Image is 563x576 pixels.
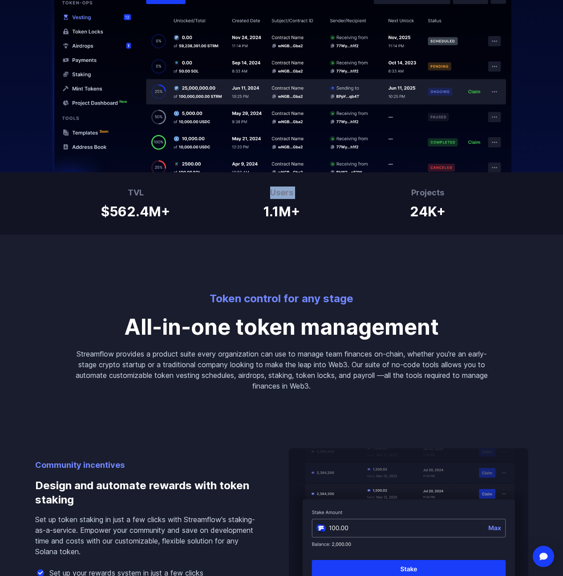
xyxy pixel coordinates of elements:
h3: Design and automate rewards with token staking [35,471,260,514]
h1: 1.1M+ [263,200,300,219]
p: Set up token staking in just a few clicks with Streamflow's staking-as-a-service. Empower your co... [35,514,260,557]
h1: 24K+ [410,200,446,219]
h1: $562.4M+ [101,200,170,219]
h3: Projects [410,187,446,199]
div: Open Intercom Messenger [533,546,554,567]
h3: TVL [101,187,170,199]
p: Community incentives [35,459,260,471]
p: All-in-one token management [75,316,488,338]
p: Streamflow provides a product suite every organization can use to manage team finances on-chain, ... [75,349,488,391]
h3: Users [263,187,300,199]
p: Token control for any stage [75,292,488,306]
